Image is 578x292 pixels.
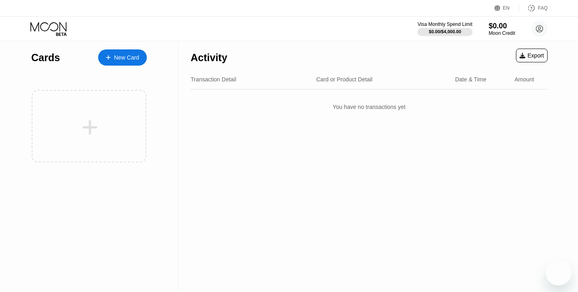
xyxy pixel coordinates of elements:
div: Date & Time [455,76,486,83]
div: Visa Monthly Spend Limit [417,21,472,27]
div: New Card [98,49,147,66]
div: $0.00 / $4,000.00 [429,29,461,34]
div: New Card [114,54,139,61]
div: Amount [514,76,534,83]
div: EN [503,5,510,11]
div: Transaction Detail [191,76,236,83]
div: Export [520,52,544,59]
div: FAQ [538,5,548,11]
div: $0.00Moon Credit [489,22,515,36]
div: You have no transactions yet [191,96,548,118]
div: Card or Product Detail [316,76,373,83]
div: Activity [191,52,227,64]
iframe: Button to launch messaging window [546,260,572,286]
div: EN [494,4,519,12]
div: Moon Credit [489,30,515,36]
div: Cards [31,52,60,64]
div: $0.00 [489,22,515,30]
div: Export [516,49,548,62]
div: FAQ [519,4,548,12]
div: Visa Monthly Spend Limit$0.00/$4,000.00 [417,21,472,36]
